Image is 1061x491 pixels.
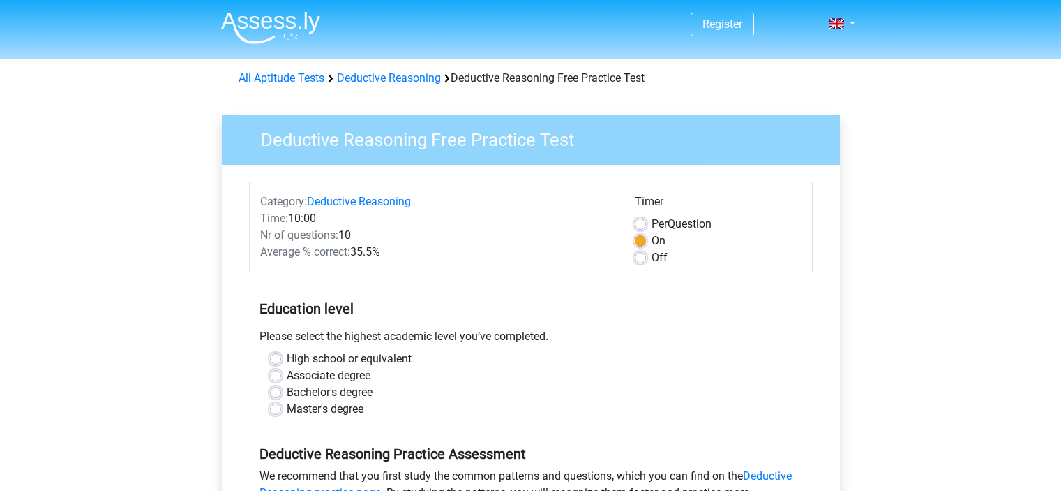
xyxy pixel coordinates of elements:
[259,446,802,462] h5: Deductive Reasoning Practice Assessment
[702,17,742,31] a: Register
[307,195,411,208] a: Deductive Reasoning
[287,401,363,418] label: Master's degree
[250,210,624,227] div: 10:00
[652,217,668,230] span: Per
[259,295,802,323] h5: Education level
[260,195,307,208] span: Category:
[221,11,320,44] img: Assessly
[249,328,813,351] div: Please select the highest academic level you’ve completed.
[260,228,338,242] span: Nr of questions:
[287,351,412,367] label: High school or equivalent
[244,124,829,151] h3: Deductive Reasoning Free Practice Test
[239,71,324,85] a: All Aptitude Tests
[250,227,624,244] div: 10
[287,384,373,401] label: Bachelor's degree
[260,245,350,258] span: Average % correct:
[652,233,665,249] label: On
[287,367,370,384] label: Associate degree
[260,212,288,225] span: Time:
[635,193,802,216] div: Timer
[652,249,668,266] label: Off
[233,70,829,87] div: Deductive Reasoning Free Practice Test
[337,71,441,85] a: Deductive Reasoning
[652,216,712,233] label: Question
[250,244,624,261] div: 35.5%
